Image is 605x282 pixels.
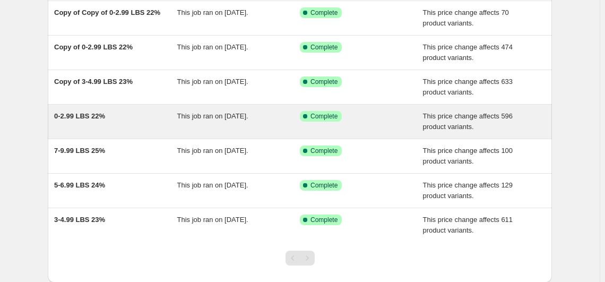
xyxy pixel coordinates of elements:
[177,147,248,155] span: This job ran on [DATE].
[54,147,105,155] span: 7-9.99 LBS 25%
[310,216,338,224] span: Complete
[177,78,248,86] span: This job ran on [DATE].
[177,181,248,189] span: This job ran on [DATE].
[423,112,513,131] span: This price change affects 596 product variants.
[423,43,513,62] span: This price change affects 474 product variants.
[54,216,105,224] span: 3-4.99 LBS 23%
[54,112,105,120] span: 0-2.99 LBS 22%
[177,43,248,51] span: This job ran on [DATE].
[54,181,105,189] span: 5-6.99 LBS 24%
[54,43,133,51] span: Copy of 0-2.99 LBS 22%
[286,251,315,266] nav: Pagination
[54,78,133,86] span: Copy of 3-4.99 LBS 23%
[177,8,248,16] span: This job ran on [DATE].
[310,8,338,17] span: Complete
[54,8,160,16] span: Copy of Copy of 0-2.99 LBS 22%
[423,181,513,200] span: This price change affects 129 product variants.
[310,112,338,121] span: Complete
[310,43,338,52] span: Complete
[310,181,338,190] span: Complete
[310,78,338,86] span: Complete
[177,112,248,120] span: This job ran on [DATE].
[177,216,248,224] span: This job ran on [DATE].
[423,8,509,27] span: This price change affects 70 product variants.
[310,147,338,155] span: Complete
[423,147,513,165] span: This price change affects 100 product variants.
[423,78,513,96] span: This price change affects 633 product variants.
[423,216,513,234] span: This price change affects 611 product variants.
